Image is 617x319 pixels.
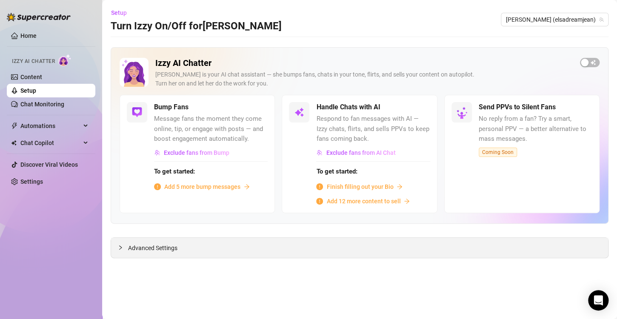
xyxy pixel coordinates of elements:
[128,243,177,253] span: Advanced Settings
[12,57,55,66] span: Izzy AI Chatter
[326,182,393,191] span: Finish filling out your Bio
[20,178,43,185] a: Settings
[111,9,127,16] span: Setup
[244,184,250,190] span: arrow-right
[479,102,556,112] h5: Send PPVs to Silent Fans
[506,13,603,26] span: Elsa (elsadreamjean)
[155,70,573,88] div: [PERSON_NAME] is your AI chat assistant — she bumps fans, chats in your tone, flirts, and sells y...
[120,58,149,87] img: Izzy AI Chatter
[316,168,357,175] strong: To get started:
[11,122,18,129] span: thunderbolt
[154,150,160,156] img: svg%3e
[326,149,395,156] span: Exclude fans from AI Chat
[404,198,410,204] span: arrow-right
[20,74,42,80] a: Content
[164,149,229,156] span: Exclude fans from Bump
[154,114,268,144] span: Message fans the moment they come online, tip, or engage with posts — and boost engagement automa...
[326,197,400,206] span: Add 12 more content to sell
[20,101,64,108] a: Chat Monitoring
[154,183,161,190] span: info-circle
[588,290,608,310] div: Open Intercom Messenger
[20,161,78,168] a: Discover Viral Videos
[599,17,604,22] span: team
[316,198,323,205] span: info-circle
[154,102,189,112] h5: Bump Fans
[479,148,517,157] span: Coming Soon
[316,114,430,144] span: Respond to fan messages with AI — Izzy chats, flirts, and sells PPVs to keep fans coming back.
[316,146,396,159] button: Exclude fans from AI Chat
[118,243,128,252] div: collapsed
[316,183,323,190] span: info-circle
[154,168,195,175] strong: To get started:
[118,245,123,250] span: collapsed
[20,119,81,133] span: Automations
[11,140,17,146] img: Chat Copilot
[154,146,230,159] button: Exclude fans from Bump
[20,32,37,39] a: Home
[132,107,142,117] img: svg%3e
[20,136,81,150] span: Chat Copilot
[20,87,36,94] a: Setup
[316,102,380,112] h5: Handle Chats with AI
[111,20,282,33] h3: Turn Izzy On/Off for [PERSON_NAME]
[317,150,323,156] img: svg%3e
[58,54,71,66] img: AI Chatter
[479,114,592,144] span: No reply from a fan? Try a smart, personal PPV — a better alternative to mass messages.
[7,13,71,21] img: logo-BBDzfeDw.svg
[155,58,573,68] h2: Izzy AI Chatter
[111,6,134,20] button: Setup
[456,107,470,120] img: silent-fans-ppv-o-N6Mmdf.svg
[397,184,403,190] span: arrow-right
[164,182,240,191] span: Add 5 more bump messages
[294,107,304,117] img: svg%3e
